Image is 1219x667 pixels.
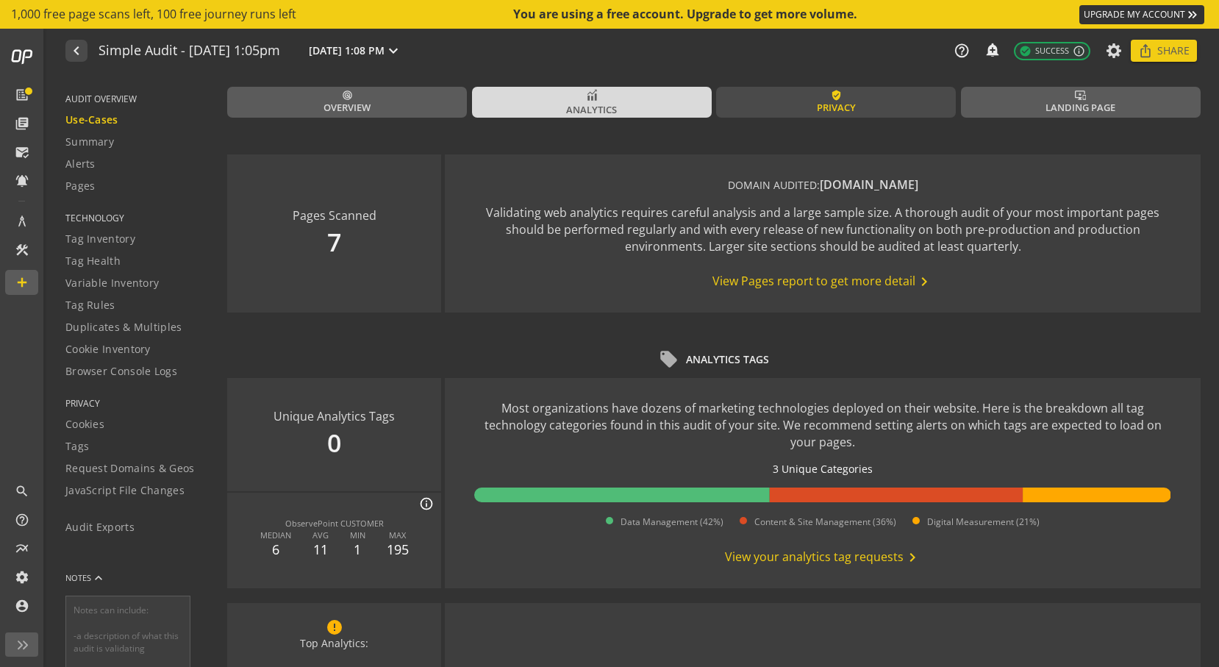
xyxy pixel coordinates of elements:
[65,461,195,476] span: Request Domains & Geos
[350,529,365,541] div: MIN
[11,6,296,23] span: 1,000 free page scans left, 100 free journey runs left
[387,529,409,541] div: MAX
[1075,90,1086,101] mat-icon: important_devices
[65,232,135,246] span: Tag Inventory
[915,273,933,290] mat-icon: chevron_right
[659,349,679,369] mat-icon: local_offer
[1019,45,1069,57] span: Success
[15,243,29,257] mat-icon: construction
[725,549,921,566] span: View your analytics tag requests
[68,42,83,60] mat-icon: navigate_before
[472,87,712,118] a: Analytics
[99,43,280,59] h1: Simple Audit - 22 August 2025 | 1:05pm
[65,276,159,290] span: Variable Inventory
[1019,45,1032,57] mat-icon: check_circle
[65,520,135,535] span: Audit Exports
[15,174,29,188] mat-icon: notifications_active
[728,178,820,192] span: DOMAIN AUDITED:
[65,320,182,335] span: Duplicates & Multiples
[227,87,467,118] a: Overview
[65,298,115,313] span: Tag Rules
[65,93,209,105] span: AUDIT OVERVIEW
[621,516,723,528] span: Data Management (42%)
[15,275,29,290] mat-icon: add
[387,541,409,560] div: 195
[961,87,1201,118] a: Landing Page
[65,364,177,379] span: Browser Console Logs
[312,541,329,560] div: 11
[285,518,384,529] div: ObservePoint CUSTOMER
[817,101,856,115] span: Privacy
[1079,5,1204,24] a: UPGRADE MY ACCOUNT
[65,397,209,410] span: PRIVACY
[15,541,29,556] mat-icon: multiline_chart
[15,599,29,613] mat-icon: account_circle
[65,157,96,171] span: Alerts
[65,439,89,454] span: Tags
[312,529,329,541] div: AVG
[342,90,353,101] mat-icon: radar
[15,145,29,160] mat-icon: mark_email_read
[91,571,106,585] mat-icon: keyboard_arrow_up
[831,90,842,101] mat-icon: verified_user
[323,101,371,115] span: Overview
[686,352,769,367] div: Analytics Tags
[65,113,118,127] span: Use-Cases
[1045,101,1115,115] span: Landing Page
[712,273,933,290] span: View Pages report to get more detail
[15,214,29,229] mat-icon: architecture
[474,204,1171,255] div: Validating web analytics requires careful analysis and a large sample size. A thorough audit of y...
[927,516,1040,528] span: Digital Measurement (21%)
[419,496,434,511] mat-icon: info_outline
[754,516,896,528] span: Content & Site Management (36%)
[1185,7,1200,22] mat-icon: keyboard_double_arrow_right
[984,42,999,57] mat-icon: add_alert
[65,483,185,498] span: JavaScript File Changes
[15,116,29,131] mat-icon: library_books
[566,103,617,117] span: Analytics
[65,179,96,193] span: Pages
[65,254,121,268] span: Tag Health
[385,42,402,60] mat-icon: expand_more
[260,541,291,560] div: 6
[1157,38,1190,64] span: Share
[309,43,385,58] span: [DATE] 1:08 PM
[260,529,291,541] div: MEDIAN
[513,6,859,23] div: You are using a free account. Upgrade to get more volume.
[954,43,970,59] mat-icon: help_outline
[65,135,114,149] span: Summary
[15,513,29,527] mat-icon: help_outline
[15,88,29,102] mat-icon: list_alt
[65,560,106,596] button: NOTES
[1073,45,1085,57] mat-icon: info_outline
[773,462,873,477] div: 3 Unique Categories
[306,41,405,60] button: [DATE] 1:08 PM
[716,87,956,118] a: Privacy
[65,212,209,224] span: TECHNOLOGY
[820,176,918,193] span: [DOMAIN_NAME]
[474,400,1171,451] div: Most organizations have dozens of marketing technologies deployed on their website. Here is the b...
[65,417,104,432] span: Cookies
[350,541,365,560] div: 1
[15,570,29,585] mat-icon: settings
[15,484,29,499] mat-icon: search
[1138,43,1153,58] mat-icon: ios_share
[1131,40,1197,62] button: Share
[904,549,921,566] mat-icon: chevron_right
[65,342,151,357] span: Cookie Inventory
